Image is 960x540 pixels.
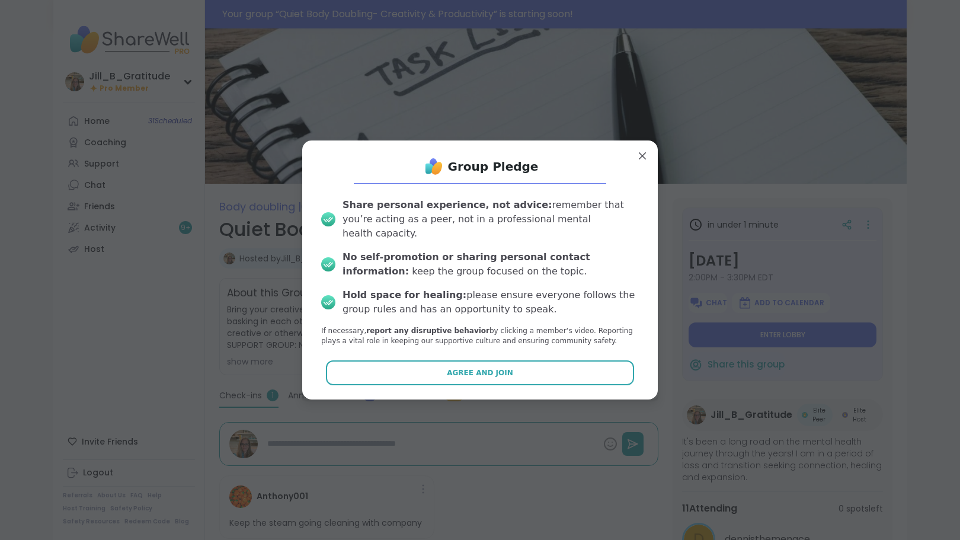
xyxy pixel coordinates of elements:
[422,155,446,178] img: ShareWell Logo
[343,288,639,317] div: please ensure everyone follows the group rules and has an opportunity to speak.
[447,368,513,378] span: Agree and Join
[343,250,639,279] div: keep the group focused on the topic.
[366,327,489,335] b: report any disruptive behavior
[326,360,635,385] button: Agree and Join
[321,326,639,346] p: If necessary, by clicking a member‘s video. Reporting plays a vital role in keeping our supportiv...
[343,199,552,210] b: Share personal experience, not advice:
[448,158,539,175] h1: Group Pledge
[343,289,466,301] b: Hold space for healing:
[343,198,639,241] div: remember that you’re acting as a peer, not in a professional mental health capacity.
[343,251,590,277] b: No self-promotion or sharing personal contact information:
